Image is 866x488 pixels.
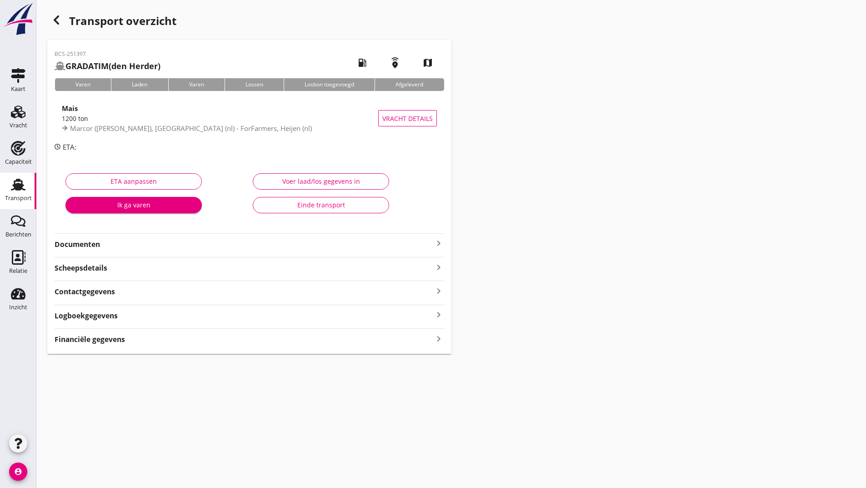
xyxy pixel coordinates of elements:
[9,304,27,310] div: Inzicht
[433,261,444,273] i: keyboard_arrow_right
[70,124,312,133] span: Marcor ([PERSON_NAME]), [GEOGRAPHIC_DATA] (nl) - ForFarmers, Heijen (nl)
[55,60,160,72] h2: (den Herder)
[382,50,408,75] i: emergency_share
[65,197,202,213] button: Ik ga varen
[55,50,160,58] p: BCS-251397
[415,50,441,75] i: map
[260,176,381,186] div: Voer laad/los gegevens in
[382,114,433,123] span: Vracht details
[73,176,194,186] div: ETA aanpassen
[433,285,444,297] i: keyboard_arrow_right
[350,50,375,75] i: local_gas_station
[253,173,389,190] button: Voer laad/los gegevens in
[225,78,284,91] div: Lossen
[378,110,437,126] button: Vracht details
[375,78,444,91] div: Afgeleverd
[5,195,32,201] div: Transport
[433,309,444,321] i: keyboard_arrow_right
[5,231,31,237] div: Berichten
[253,197,389,213] button: Einde transport
[65,173,202,190] button: ETA aanpassen
[55,78,111,91] div: Varen
[73,200,195,210] div: Ik ga varen
[62,104,78,113] strong: Mais
[10,122,27,128] div: Vracht
[168,78,225,91] div: Varen
[55,98,444,138] a: Mais1200 tonMarcor ([PERSON_NAME]), [GEOGRAPHIC_DATA] (nl) - ForFarmers, Heijen (nl)Vracht details
[47,11,451,33] div: Transport overzicht
[55,263,107,273] strong: Scheepsdetails
[433,238,444,249] i: keyboard_arrow_right
[55,311,118,321] strong: Logboekgegevens
[9,268,27,274] div: Relatie
[62,114,378,123] div: 1200 ton
[2,2,35,36] img: logo-small.a267ee39.svg
[284,78,375,91] div: Losbon toegevoegd
[55,239,433,250] strong: Documenten
[5,159,32,165] div: Capaciteit
[55,334,125,345] strong: Financiële gegevens
[9,463,27,481] i: account_circle
[63,142,76,151] span: ETA:
[433,332,444,345] i: keyboard_arrow_right
[65,60,109,71] strong: GRADATIM
[11,86,25,92] div: Kaart
[55,287,115,297] strong: Contactgegevens
[111,78,168,91] div: Laden
[260,200,381,210] div: Einde transport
